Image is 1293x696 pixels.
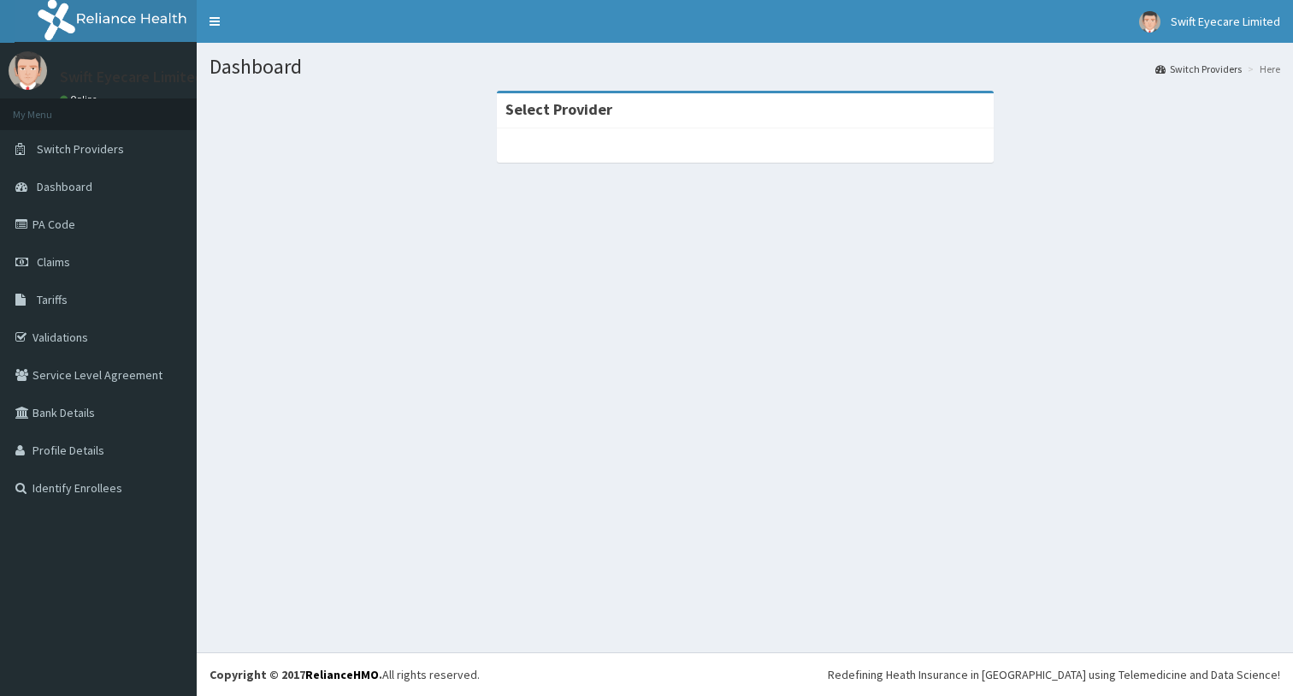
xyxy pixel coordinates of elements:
h1: Dashboard [210,56,1280,78]
span: Claims [37,254,70,270]
footer: All rights reserved. [197,652,1293,696]
a: Online [60,93,101,105]
img: User Image [9,51,47,90]
span: Swift Eyecare Limited [1171,14,1280,29]
p: Swift Eyecare Limited [60,69,204,85]
li: Here [1243,62,1280,76]
div: Redefining Heath Insurance in [GEOGRAPHIC_DATA] using Telemedicine and Data Science! [828,666,1280,683]
span: Tariffs [37,292,68,307]
img: User Image [1139,11,1160,33]
a: RelianceHMO [305,667,379,682]
strong: Copyright © 2017 . [210,667,382,682]
a: Switch Providers [1155,62,1242,76]
span: Switch Providers [37,141,124,157]
strong: Select Provider [505,99,612,119]
span: Dashboard [37,179,92,194]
